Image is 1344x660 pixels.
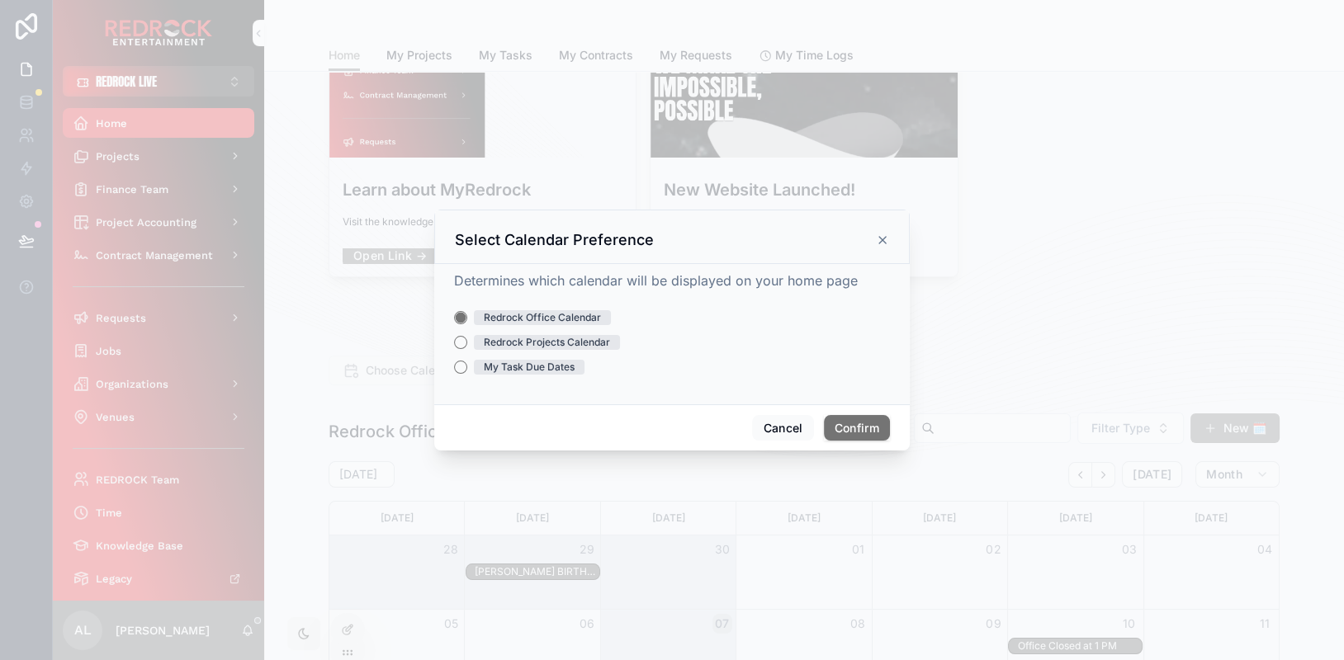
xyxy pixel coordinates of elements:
button: Confirm [824,415,890,441]
div: Redrock Projects Calendar [484,335,610,350]
button: Cancel [752,415,813,441]
div: Redrock Office Calendar [484,310,601,325]
span: Determines which calendar will be displayed on your home page [454,272,858,289]
div: My Task Due Dates [484,360,575,375]
h3: Select Calendar Preference [455,230,654,250]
